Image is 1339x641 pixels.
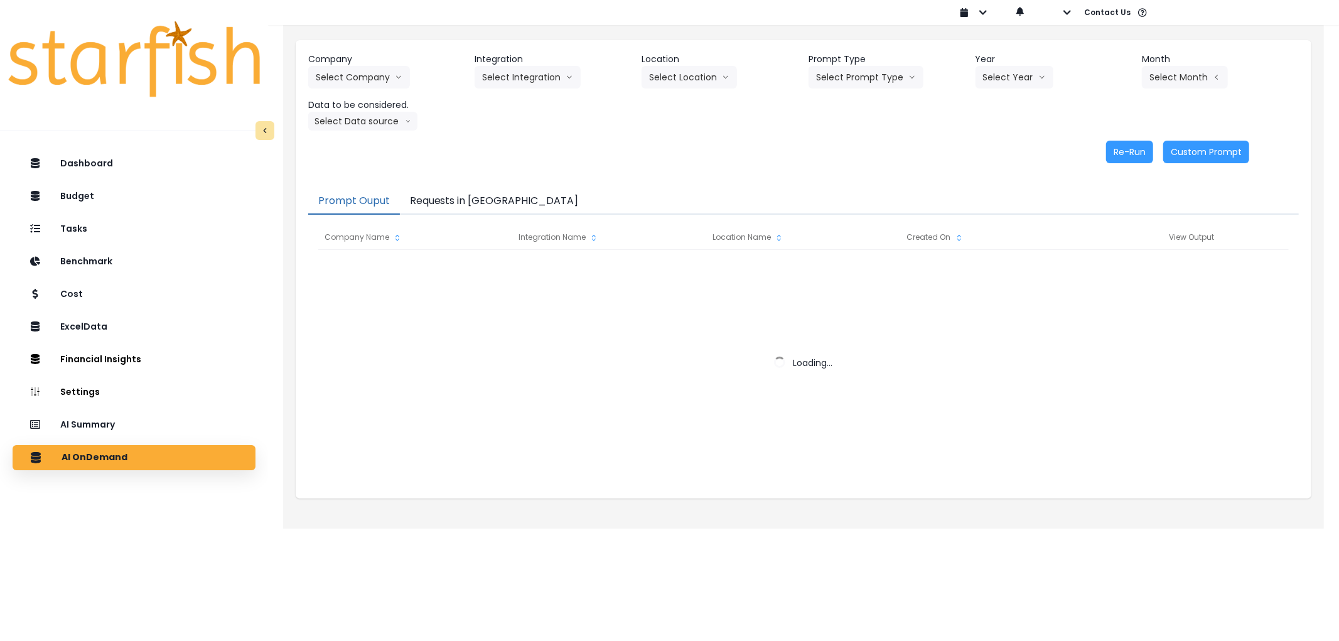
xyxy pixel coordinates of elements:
svg: arrow down line [908,71,916,83]
p: Benchmark [60,256,112,267]
svg: arrow down line [395,71,402,83]
svg: arrow down line [566,71,573,83]
svg: arrow down line [722,71,729,83]
p: AI Summary [60,419,115,430]
button: Financial Insights [13,347,255,372]
span: Loading... [793,357,832,369]
button: Budget [13,184,255,209]
svg: sort [589,233,599,243]
header: Month [1142,53,1299,66]
svg: sort [954,233,964,243]
div: View Output [1095,225,1289,250]
button: Requests in [GEOGRAPHIC_DATA] [400,188,589,215]
p: Dashboard [60,158,113,169]
button: Select Data sourcearrow down line [308,112,417,131]
header: Data to be considered. [308,99,465,112]
button: Prompt Ouput [308,188,400,215]
button: AI Summary [13,412,255,438]
div: Location Name [706,225,900,250]
header: Integration [475,53,632,66]
svg: sort [392,233,402,243]
button: Dashboard [13,151,255,176]
button: Select Yeararrow down line [976,66,1053,89]
button: Re-Run [1106,141,1153,163]
div: Created On [901,225,1094,250]
header: Company [308,53,465,66]
button: Tasks [13,217,255,242]
svg: arrow left line [1213,71,1220,83]
div: Integration Name [512,225,706,250]
svg: sort [774,233,784,243]
button: Cost [13,282,255,307]
p: Budget [60,191,94,202]
button: Select Integrationarrow down line [475,66,581,89]
button: Benchmark [13,249,255,274]
header: Prompt Type [809,53,965,66]
p: Tasks [60,224,87,234]
button: Custom Prompt [1163,141,1249,163]
header: Location [642,53,799,66]
button: Select Companyarrow down line [308,66,410,89]
button: AI OnDemand [13,445,255,470]
header: Year [976,53,1132,66]
p: ExcelData [60,321,107,332]
svg: arrow down line [1038,71,1046,83]
button: ExcelData [13,315,255,340]
p: AI OnDemand [62,452,127,463]
svg: arrow down line [405,115,411,127]
button: Select Prompt Typearrow down line [809,66,923,89]
button: Select Locationarrow down line [642,66,737,89]
button: Select Montharrow left line [1142,66,1228,89]
button: Settings [13,380,255,405]
div: Company Name [318,225,512,250]
p: Cost [60,289,83,299]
